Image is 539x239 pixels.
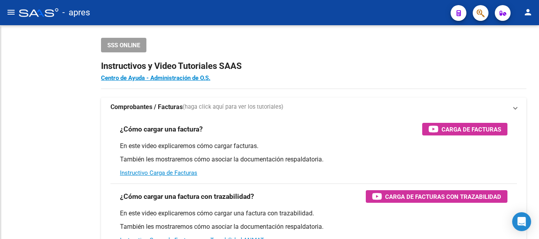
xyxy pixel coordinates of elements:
[120,142,507,150] p: En este video explicaremos cómo cargar facturas.
[183,103,283,111] span: (haga click aquí para ver los tutoriales)
[107,42,140,49] span: SSS ONLINE
[366,190,507,203] button: Carga de Facturas con Trazabilidad
[422,123,507,135] button: Carga de Facturas
[120,191,254,202] h3: ¿Cómo cargar una factura con trazabilidad?
[385,192,501,202] span: Carga de Facturas con Trazabilidad
[101,38,146,52] button: SSS ONLINE
[6,7,16,17] mat-icon: menu
[101,59,526,74] h2: Instructivos y Video Tutoriales SAAS
[120,155,507,164] p: También les mostraremos cómo asociar la documentación respaldatoria.
[110,103,183,111] strong: Comprobantes / Facturas
[120,222,507,231] p: También les mostraremos cómo asociar la documentación respaldatoria.
[101,74,210,82] a: Centro de Ayuda - Administración de O.S.
[62,4,90,21] span: - apres
[101,98,526,117] mat-expansion-panel-header: Comprobantes / Facturas(haga click aquí para ver los tutoriales)
[120,124,203,135] h3: ¿Cómo cargar una factura?
[442,124,501,134] span: Carga de Facturas
[523,7,533,17] mat-icon: person
[120,169,197,176] a: Instructivo Carga de Facturas
[512,212,531,231] div: Open Intercom Messenger
[120,209,507,218] p: En este video explicaremos cómo cargar una factura con trazabilidad.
